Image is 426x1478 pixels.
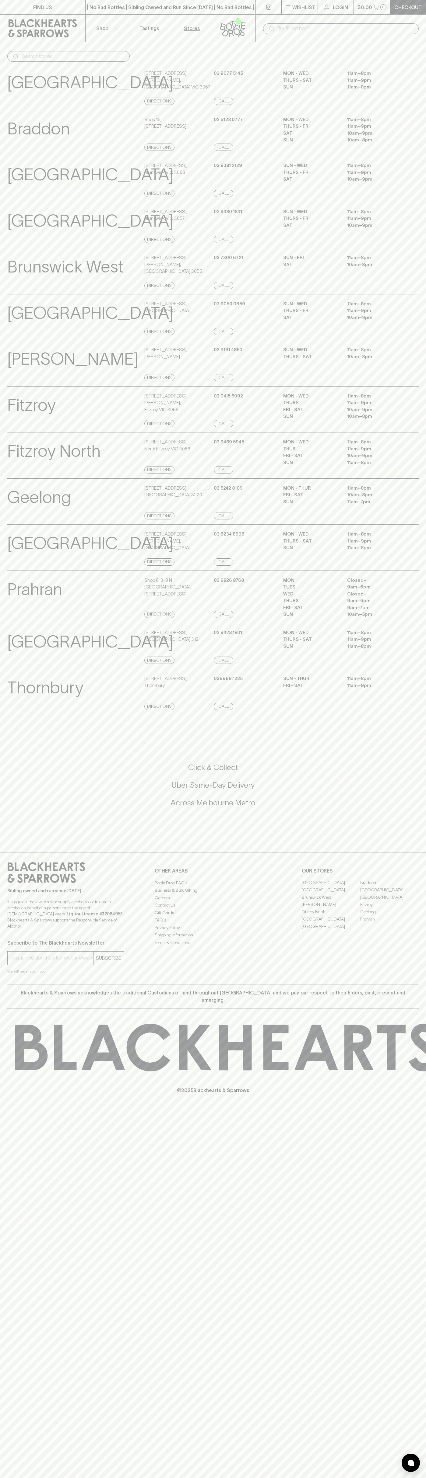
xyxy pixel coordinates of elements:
p: 10am – 8pm [347,353,402,360]
p: SAT [283,314,338,321]
a: Call [214,236,233,243]
p: We will never spam you [7,968,124,974]
p: OUR STORES [302,867,419,874]
a: Directions [144,282,174,289]
p: 10am – 9pm [347,314,402,321]
p: 10am – 8pm [347,413,402,420]
p: Blackhearts & Sparrows acknowledges the traditional Custodians of land throughout [GEOGRAPHIC_DAT... [12,989,414,1004]
p: 10am – 5pm [347,611,402,618]
p: SUN [283,643,338,650]
p: Tastings [139,25,159,32]
p: 03 9050 0659 [214,300,245,307]
a: Shipping Information [155,932,272,939]
p: [GEOGRAPHIC_DATA] [7,70,174,95]
p: MON - WED [283,531,338,538]
a: Call [214,703,233,710]
p: Checkout [394,4,422,11]
a: Terms & Conditions [155,939,272,946]
a: Directions [144,190,174,197]
p: Prahran [7,577,62,602]
a: Bottle Drop FAQ's [155,879,272,886]
a: Contact Us [155,902,272,909]
a: Gift Cards [155,909,272,916]
p: 03 9381 2129 [214,162,242,169]
p: [STREET_ADDRESS][PERSON_NAME] , [GEOGRAPHIC_DATA] 3055 [144,254,212,275]
a: Call [214,420,233,427]
p: MON - WED [283,439,338,446]
p: 10am – 9pm [347,452,402,459]
p: 02 6128 0777 [214,116,243,123]
a: Call [214,282,233,289]
a: Call [214,328,233,335]
a: [GEOGRAPHIC_DATA] [360,886,419,894]
p: 03 9380 1831 [214,208,242,215]
p: 11am – 8pm [347,439,402,446]
p: 10am – 9pm [347,222,402,229]
p: SUN [283,137,338,144]
p: 03 5242 8109 [214,485,243,492]
a: Directions [144,328,174,335]
p: 11am – 8pm [347,643,402,650]
p: [GEOGRAPHIC_DATA] [7,300,174,326]
p: Closed – [347,577,402,584]
h5: Across Melbourne Metro [7,798,419,808]
p: Shop 15 , [STREET_ADDRESS] [144,116,186,130]
p: [STREET_ADDRESS][PERSON_NAME] , [GEOGRAPHIC_DATA] [144,531,212,551]
p: [STREET_ADDRESS][PERSON_NAME] , [GEOGRAPHIC_DATA] VIC 3067 [144,70,212,91]
p: 11am – 8pm [347,544,402,551]
p: [STREET_ADDRESS] , North Fitzroy VIC 3068 [144,439,190,452]
p: [STREET_ADDRESS] , Thornbury [144,675,187,689]
a: Business & Bulk Gifting [155,887,272,894]
p: THURS - FRI [283,215,338,222]
strong: Liquor License #32064953 [67,911,123,916]
p: 11am – 8pm [347,300,402,307]
p: [GEOGRAPHIC_DATA] [7,162,174,187]
p: MON - WED [283,70,338,77]
p: SUN [283,611,338,618]
p: THURS - FRI [283,123,338,130]
a: Directions [144,144,174,151]
p: SAT [283,222,338,229]
p: 11am – 9pm [347,399,402,406]
p: 9am – 6pm [347,597,402,604]
p: 11am – 9pm [347,77,402,84]
p: SUN [283,84,338,91]
p: 11am – 9pm [347,123,402,130]
p: 10am – 9pm [347,176,402,183]
p: 11am – 8pm [347,254,402,261]
p: Brunswick West [7,254,123,279]
a: Privacy Policy [155,924,272,931]
p: 11am – 8pm [347,84,402,91]
p: TUES [283,584,338,591]
p: Subscribe to The Blackhearts Newsletter [7,939,124,946]
p: MON - WED [283,116,338,123]
p: [PERSON_NAME] [7,346,138,372]
a: [GEOGRAPHIC_DATA] [302,879,360,886]
p: 11am – 7pm [347,498,402,505]
p: [STREET_ADDRESS] , [GEOGRAPHIC_DATA] 3220 [144,485,202,498]
p: 03 9077 5145 [214,70,243,77]
input: Try "Pinot noir" [278,24,414,33]
p: 9am – 7pm [347,604,402,611]
p: [STREET_ADDRESS] , Brunswick VIC 3057 [144,208,187,222]
p: It is against the law to sell or supply alcohol to, or to obtain alcohol on behalf of a person un... [7,899,124,929]
p: FRI - SAT [283,406,338,413]
p: 0 [382,5,385,9]
p: SUN [283,459,338,466]
a: Directions [144,611,174,618]
div: Call to action block [7,738,419,840]
a: Call [214,512,233,519]
h5: Click & Collect [7,762,419,772]
p: Braddon [7,116,70,141]
a: Fitzroy North [302,908,360,916]
p: Closed – [347,591,402,598]
p: [GEOGRAPHIC_DATA] [7,531,174,556]
p: THURS - SAT [283,353,338,360]
p: MON [283,577,338,584]
p: 11am – 8pm [347,393,402,400]
p: Thornbury [7,675,83,700]
p: THURS - FRI [283,169,338,176]
p: [GEOGRAPHIC_DATA] [7,629,174,654]
p: 11am – 8pm [347,531,402,538]
p: 11am – 9pm [347,169,402,176]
